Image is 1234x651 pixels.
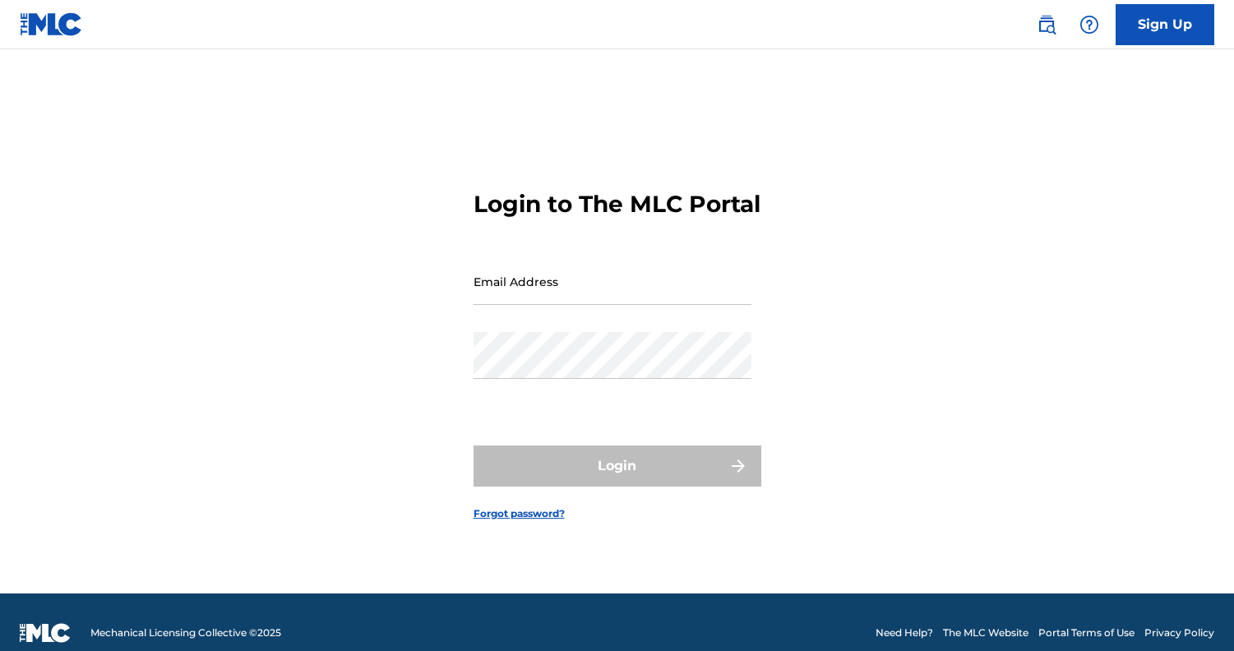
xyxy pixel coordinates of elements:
[90,626,281,640] span: Mechanical Licensing Collective © 2025
[20,623,71,643] img: logo
[943,626,1028,640] a: The MLC Website
[1030,8,1063,41] a: Public Search
[876,626,933,640] a: Need Help?
[474,506,565,521] a: Forgot password?
[1037,15,1056,35] img: search
[1079,15,1099,35] img: help
[20,12,83,36] img: MLC Logo
[1073,8,1106,41] div: Help
[474,190,760,219] h3: Login to The MLC Portal
[1144,626,1214,640] a: Privacy Policy
[1038,626,1135,640] a: Portal Terms of Use
[1116,4,1214,45] a: Sign Up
